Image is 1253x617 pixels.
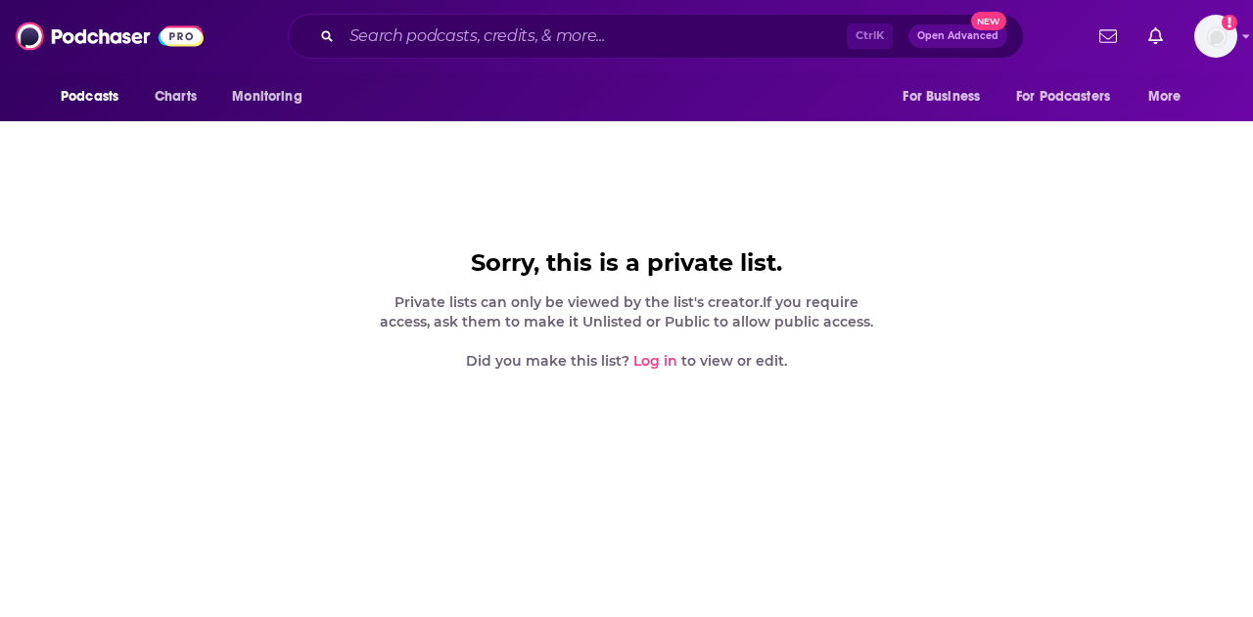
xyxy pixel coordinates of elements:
span: For Business [903,83,980,110]
button: open menu [47,78,144,115]
a: Show notifications dropdown [1091,20,1125,53]
span: New [971,12,1006,30]
a: Show notifications dropdown [1140,20,1171,53]
span: Open Advanced [917,31,998,41]
div: Sorry, this is a private list. [376,249,877,277]
span: For Podcasters [1016,83,1110,110]
span: More [1148,83,1182,110]
span: Podcasts [61,83,118,110]
img: User Profile [1194,15,1237,58]
div: Search podcasts, credits, & more... [288,14,1024,59]
img: Podchaser - Follow, Share and Rate Podcasts [16,18,204,55]
span: Charts [155,83,197,110]
span: Ctrl K [847,23,893,49]
a: Charts [142,78,209,115]
span: Logged in as egilfenbaum [1194,15,1237,58]
input: Search podcasts, credits, & more... [342,21,847,52]
svg: Add a profile image [1222,15,1237,30]
a: Log in [633,352,677,370]
span: Monitoring [232,83,302,110]
button: open menu [1135,78,1206,115]
button: Open AdvancedNew [908,24,1007,48]
button: open menu [1003,78,1138,115]
button: open menu [218,78,327,115]
button: Show profile menu [1194,15,1237,58]
div: Private lists can only be viewed by the list's creator. If you require access, ask them to make i... [376,292,877,371]
button: open menu [889,78,1004,115]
